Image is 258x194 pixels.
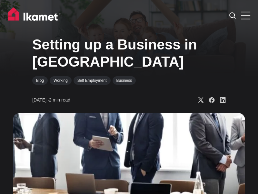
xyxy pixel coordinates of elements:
a: Blog [32,76,48,85]
a: Business [113,76,136,85]
h1: Setting up a Business in [GEOGRAPHIC_DATA] [32,36,226,70]
img: Ikamet home [8,7,61,24]
a: Working [50,76,72,85]
span: [DATE] ∙ [32,97,49,102]
a: Share on Facebook [204,97,215,103]
a: Share on Linkedin [215,97,226,103]
a: Self Employment [74,76,111,85]
time: 2 min read [32,97,70,103]
a: Share on X [193,97,204,103]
